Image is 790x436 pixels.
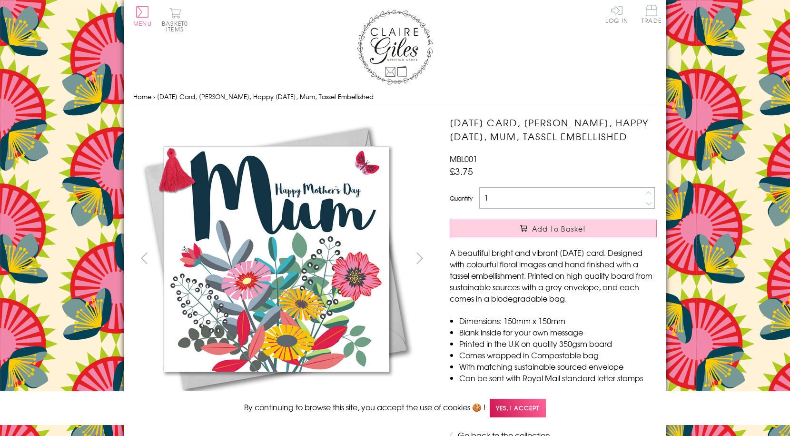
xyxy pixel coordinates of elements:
a: Log In [605,5,628,23]
button: Menu [133,6,152,26]
button: next [409,247,431,269]
span: Add to Basket [532,224,586,233]
a: Trade [642,5,662,25]
img: Claire Giles Greetings Cards [357,10,433,85]
li: Comes wrapped in Compostable bag [459,349,657,361]
li: Can be sent with Royal Mail standard letter stamps [459,372,657,384]
span: Trade [642,5,662,23]
span: Menu [133,19,152,28]
li: Dimensions: 150mm x 150mm [459,315,657,326]
p: A beautiful bright and vibrant [DATE] card. Designed with colourful floral images and hand finish... [450,247,657,304]
span: £3.75 [450,164,473,178]
li: Blank inside for your own message [459,326,657,338]
span: [DATE] Card, [PERSON_NAME], Happy [DATE], Mum, Tassel Embellished [157,92,374,101]
li: With matching sustainable sourced envelope [459,361,657,372]
label: Quantity [450,194,473,203]
a: Home [133,92,151,101]
li: Printed in the U.K on quality 350gsm board [459,338,657,349]
span: › [153,92,155,101]
button: Add to Basket [450,220,657,237]
nav: breadcrumbs [133,87,657,107]
button: prev [133,247,155,269]
img: Mother's Day Card, Bouquet, Happy Mother's Day, Mum, Tassel Embellished [431,116,716,402]
span: Yes, I accept [490,399,546,417]
img: Mother's Day Card, Bouquet, Happy Mother's Day, Mum, Tassel Embellished [133,116,419,402]
span: 0 items [166,19,188,33]
h1: [DATE] Card, [PERSON_NAME], Happy [DATE], Mum, Tassel Embellished [450,116,657,143]
button: Basket0 items [162,8,188,32]
span: MBL001 [450,153,477,164]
